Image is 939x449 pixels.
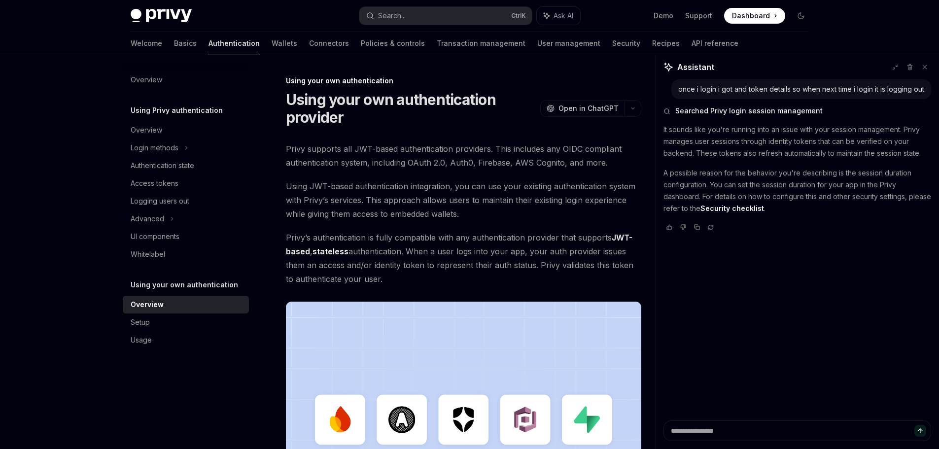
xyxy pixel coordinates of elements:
span: Searched Privy login session management [675,106,823,116]
span: Assistant [677,61,714,73]
div: Access tokens [131,177,178,189]
a: Authentication [209,32,260,55]
div: Search... [378,10,406,22]
h5: Using Privy authentication [131,104,223,116]
div: Usage [131,334,152,346]
span: Privy supports all JWT-based authentication providers. This includes any OIDC compliant authentic... [286,142,641,170]
a: Security checklist [700,204,764,213]
div: once i login i got and token details so when next time i login it is logging out [678,84,924,94]
div: UI components [131,231,179,242]
button: Toggle dark mode [793,8,809,24]
a: Recipes [652,32,680,55]
div: Using your own authentication [286,76,641,86]
a: Support [685,11,712,21]
a: Whitelabel [123,245,249,263]
a: Logging users out [123,192,249,210]
div: Setup [131,316,150,328]
div: Login methods [131,142,178,154]
a: stateless [313,246,348,257]
a: Overview [123,296,249,313]
span: Open in ChatGPT [558,104,619,113]
a: Connectors [309,32,349,55]
button: Send message [914,425,926,437]
div: Logging users out [131,195,189,207]
img: dark logo [131,9,192,23]
button: Open in ChatGPT [540,100,625,117]
div: Overview [131,74,162,86]
button: Search...CtrlK [359,7,532,25]
p: It sounds like you're running into an issue with your session management. Privy manages user sess... [663,124,931,159]
button: Searched Privy login session management [663,106,931,116]
h1: Using your own authentication provider [286,91,536,126]
h5: Using your own authentication [131,279,238,291]
a: Demo [654,11,673,21]
a: Policies & controls [361,32,425,55]
a: Wallets [272,32,297,55]
span: Using JWT-based authentication integration, you can use your existing authentication system with ... [286,179,641,221]
a: Setup [123,313,249,331]
span: Ask AI [554,11,573,21]
a: Overview [123,71,249,89]
span: Ctrl K [511,12,526,20]
div: Advanced [131,213,164,225]
a: Access tokens [123,174,249,192]
a: Transaction management [437,32,525,55]
a: Security [612,32,640,55]
a: Basics [174,32,197,55]
p: A possible reason for the behavior you're describing is the session duration configuration. You c... [663,167,931,214]
a: Welcome [131,32,162,55]
a: User management [537,32,600,55]
span: Privy’s authentication is fully compatible with any authentication provider that supports , authe... [286,231,641,286]
div: Overview [131,299,164,311]
a: Dashboard [724,8,785,24]
a: Authentication state [123,157,249,174]
span: Dashboard [732,11,770,21]
div: Overview [131,124,162,136]
a: API reference [692,32,738,55]
a: Usage [123,331,249,349]
button: Ask AI [537,7,580,25]
a: UI components [123,228,249,245]
a: Overview [123,121,249,139]
div: Authentication state [131,160,194,172]
div: Whitelabel [131,248,165,260]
